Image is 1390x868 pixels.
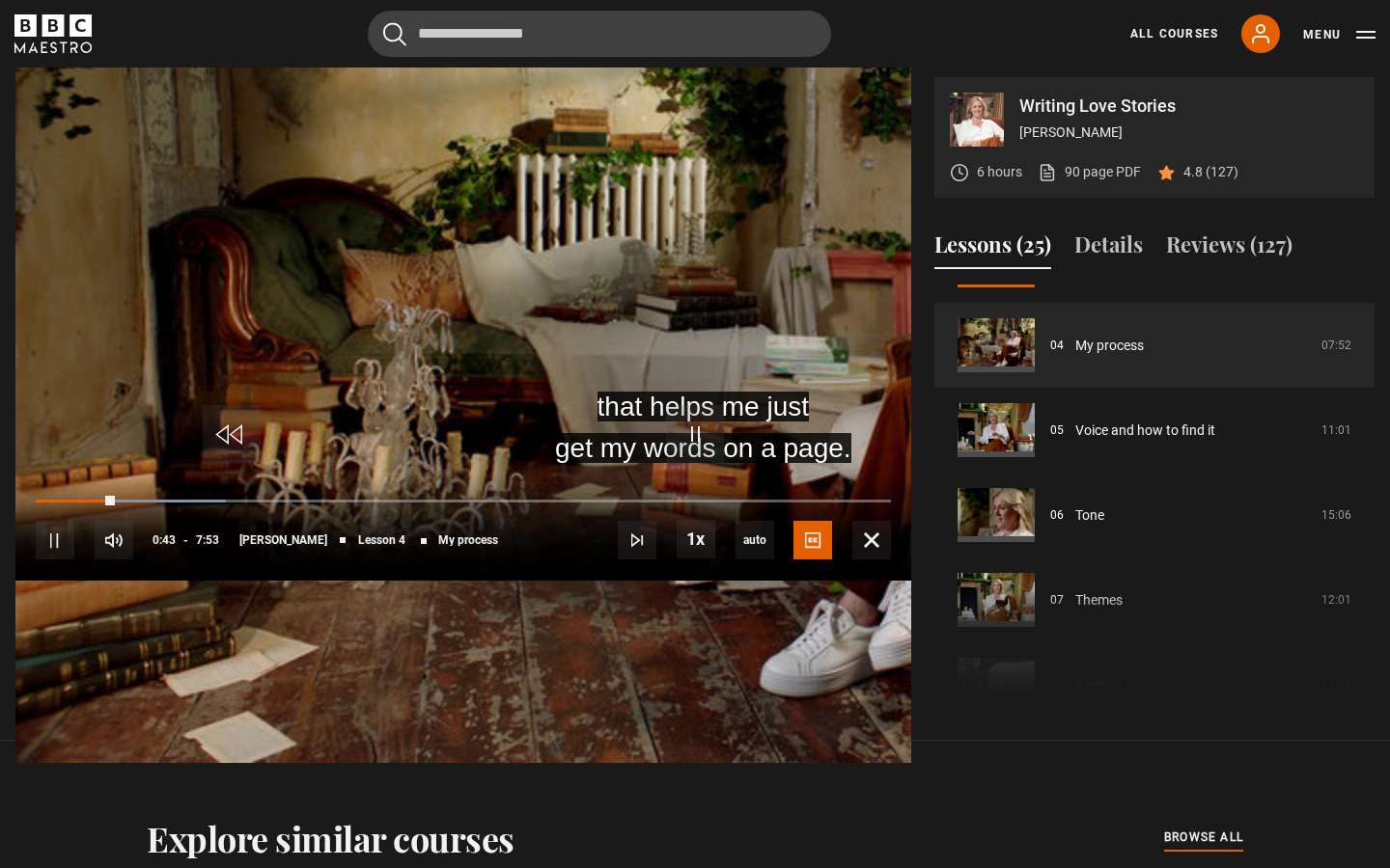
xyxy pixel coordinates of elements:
button: Details [1074,229,1143,269]
svg: BBC Maestro [14,14,92,53]
span: Lesson 4 [358,534,405,546]
button: Pause [36,521,74,559]
button: Playback Rate [677,520,715,558]
p: 4.8 (127) [1183,162,1238,182]
div: Current quality: 1080p [736,521,774,559]
button: Reviews (127) [1166,229,1293,269]
h2: Explore similar courses [147,818,514,858]
a: My process [1075,336,1144,356]
button: Lessons (25) [934,229,1051,269]
a: 90 page PDF [1038,162,1141,182]
button: Toggle navigation [1303,25,1376,44]
a: All Courses [1130,25,1218,42]
a: Voice and how to find it [1075,420,1215,441]
span: browse all [1164,827,1243,847]
button: Submit the search query [383,22,406,46]
a: browse all [1164,827,1243,849]
div: Progress Bar [36,500,891,503]
p: [PERSON_NAME] [1019,122,1359,143]
span: [PERSON_NAME] [239,534,327,546]
button: Captions [793,521,832,559]
span: 7:53 [196,523,219,557]
button: Fullscreen [852,521,891,559]
input: Search [368,11,831,57]
button: Next Lesson [618,521,656,559]
a: Tone [1075,505,1104,526]
p: Writing Love Stories [1019,97,1359,115]
span: - [183,533,188,547]
span: 0:43 [153,523,176,557]
button: Mute [95,521,133,559]
span: auto [736,521,774,559]
video-js: Video Player [15,77,911,581]
p: 6 hours [977,162,1022,182]
span: My process [438,534,498,546]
